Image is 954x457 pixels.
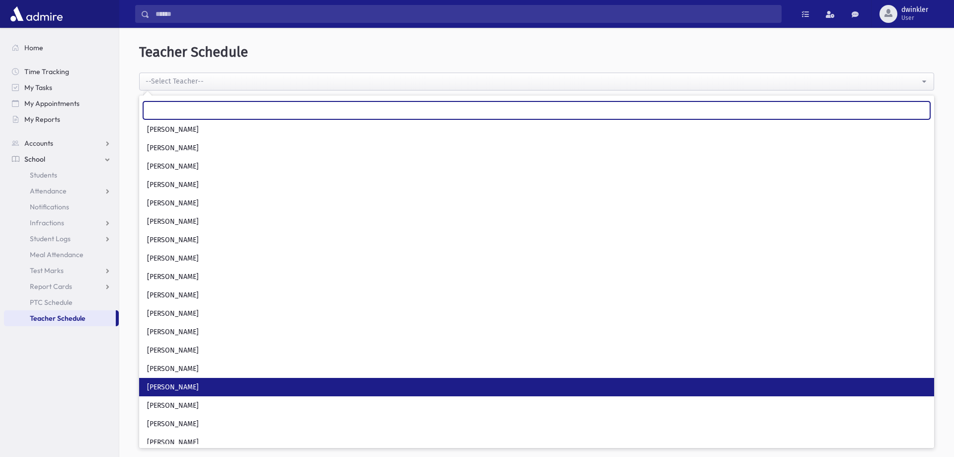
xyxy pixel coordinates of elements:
a: Home [4,40,119,56]
span: User [901,14,928,22]
a: PTC Schedule [4,294,119,310]
span: [PERSON_NAME] [147,254,199,264]
span: PTC Schedule [30,298,73,307]
a: My Tasks [4,80,119,95]
span: [PERSON_NAME] [147,290,199,300]
span: [PERSON_NAME] [147,382,199,392]
a: Accounts [4,135,119,151]
input: Search [143,101,930,119]
div: --Select Teacher-- [146,76,920,87]
span: [PERSON_NAME] [147,198,199,208]
span: [PERSON_NAME] [147,327,199,337]
a: Student Logs [4,231,119,247]
span: [PERSON_NAME] [147,272,199,282]
span: [PERSON_NAME] [147,162,199,172]
span: [PERSON_NAME] [147,235,199,245]
span: [PERSON_NAME] [147,180,199,190]
span: [PERSON_NAME] [147,125,199,135]
a: Infractions [4,215,119,231]
a: Test Marks [4,263,119,278]
span: Teacher Schedule [30,314,85,323]
span: Notifications [30,202,69,211]
span: My Appointments [24,99,79,108]
span: Attendance [30,186,67,195]
span: [PERSON_NAME] [147,364,199,374]
span: My Tasks [24,83,52,92]
span: Time Tracking [24,67,69,76]
span: School [24,155,45,164]
span: [PERSON_NAME] [147,217,199,227]
span: Test Marks [30,266,64,275]
img: AdmirePro [8,4,65,24]
span: Teacher Schedule [139,44,248,60]
a: My Reports [4,111,119,127]
span: Student Logs [30,234,71,243]
a: Notifications [4,199,119,215]
a: My Appointments [4,95,119,111]
span: [PERSON_NAME] [147,346,199,356]
span: [PERSON_NAME] [147,143,199,153]
span: Report Cards [30,282,72,291]
a: Teacher Schedule [4,310,116,326]
a: Report Cards [4,278,119,294]
a: School [4,151,119,167]
a: Attendance [4,183,119,199]
span: Infractions [30,218,64,227]
a: Students [4,167,119,183]
span: Meal Attendance [30,250,83,259]
input: Search [150,5,781,23]
span: My Reports [24,115,60,124]
span: dwinkler [901,6,928,14]
span: [PERSON_NAME] [147,309,199,319]
button: --Select Teacher-- [139,73,934,91]
span: Students [30,171,57,180]
a: Meal Attendance [4,247,119,263]
span: [PERSON_NAME] [147,401,199,411]
span: [PERSON_NAME] [147,438,199,448]
span: Home [24,43,43,52]
a: Time Tracking [4,64,119,80]
span: Accounts [24,139,53,148]
span: [PERSON_NAME] [147,419,199,429]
